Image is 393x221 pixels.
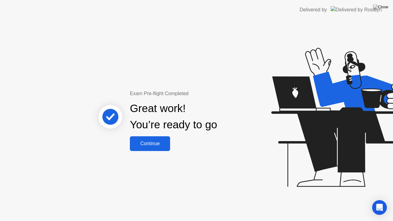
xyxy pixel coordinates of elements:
img: Close [373,5,388,10]
div: Continue [132,141,168,146]
div: Delivered by [300,6,327,14]
div: Exam Pre-flight Completed [130,90,257,97]
img: Delivered by Rosalyn [331,6,382,13]
div: Great work! You’re ready to go [130,100,217,133]
button: Continue [130,136,170,151]
div: Open Intercom Messenger [372,200,387,215]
